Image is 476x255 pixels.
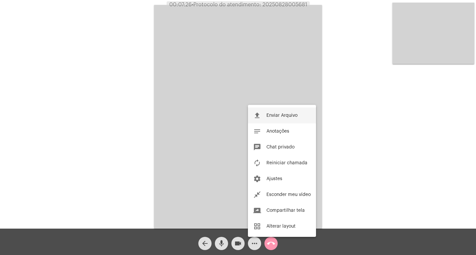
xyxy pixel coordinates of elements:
span: Esconder meu vídeo [266,192,311,197]
mat-icon: file_upload [253,112,261,119]
mat-icon: screen_share [253,207,261,214]
span: Alterar layout [266,224,296,229]
mat-icon: close_fullscreen [253,191,261,199]
mat-icon: chat [253,143,261,151]
mat-icon: settings [253,175,261,183]
span: Compartilhar tela [266,208,305,213]
span: Reiniciar chamada [266,161,307,165]
span: Ajustes [266,176,282,181]
mat-icon: notes [253,127,261,135]
span: Chat privado [266,145,295,149]
span: Anotações [266,129,289,134]
mat-icon: autorenew [253,159,261,167]
mat-icon: grid_view [253,222,261,230]
span: Enviar Arquivo [266,113,297,118]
